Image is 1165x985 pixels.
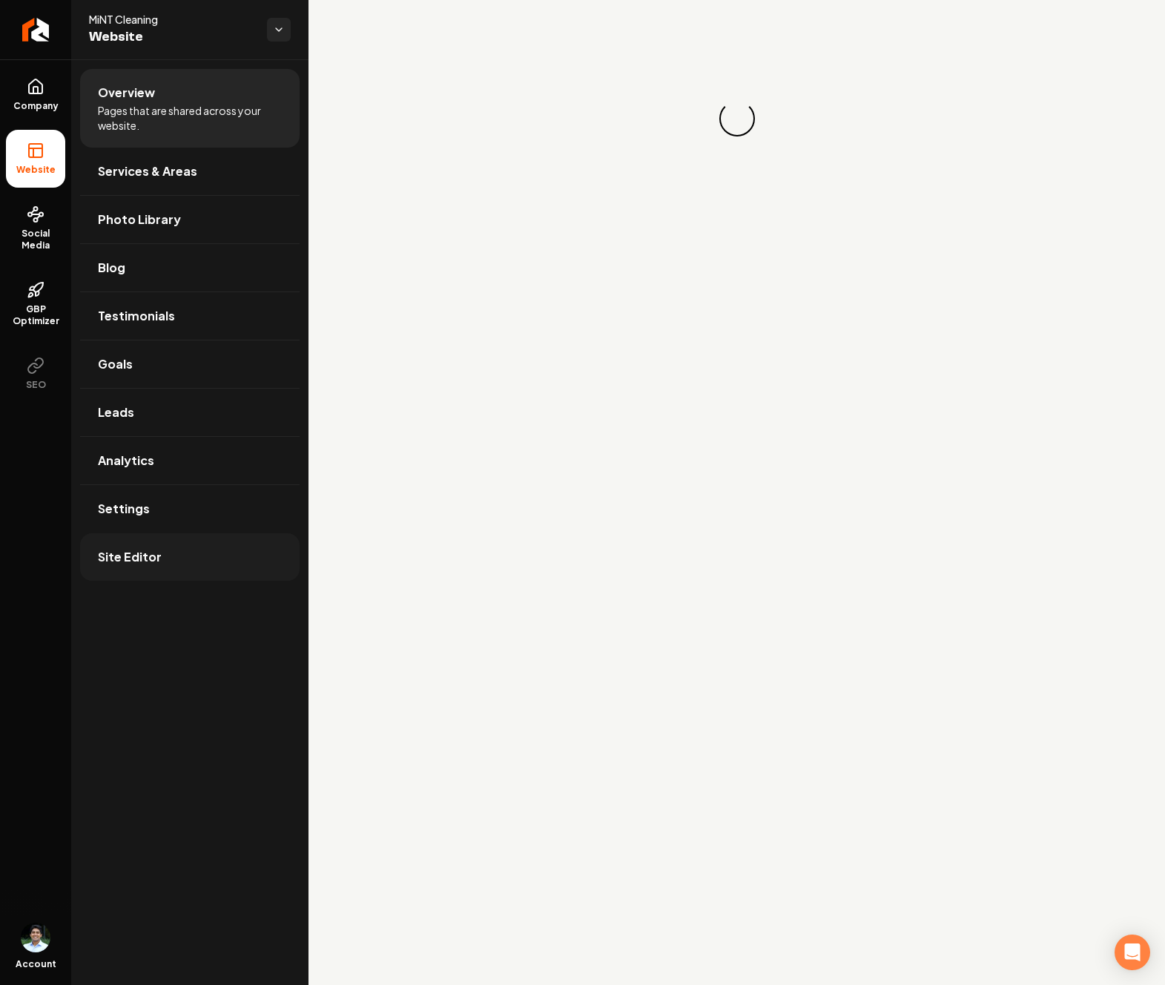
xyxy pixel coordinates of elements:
a: Photo Library [80,196,300,243]
span: Website [89,27,255,47]
div: Loading [713,94,762,143]
button: SEO [6,345,65,403]
span: Goals [98,355,133,373]
span: Leads [98,403,134,421]
a: Blog [80,244,300,291]
a: Testimonials [80,292,300,340]
a: GBP Optimizer [6,269,65,339]
button: Open user button [21,923,50,952]
span: Pages that are shared across your website. [98,103,282,133]
span: Blog [98,259,125,277]
a: Analytics [80,437,300,484]
span: Testimonials [98,307,175,325]
a: Company [6,66,65,124]
span: Services & Areas [98,162,197,180]
span: Overview [98,84,155,102]
span: GBP Optimizer [6,303,65,327]
span: SEO [20,379,52,391]
a: Social Media [6,194,65,263]
span: MiNT Cleaning [89,12,255,27]
span: Social Media [6,228,65,251]
img: Arwin Rahmatpanah [21,923,50,952]
a: Settings [80,485,300,533]
span: Site Editor [98,548,162,566]
span: Settings [98,500,150,518]
a: Goals [80,340,300,388]
img: Rebolt Logo [22,18,50,42]
a: Services & Areas [80,148,300,195]
span: Analytics [98,452,154,470]
div: Open Intercom Messenger [1115,935,1150,970]
a: Leads [80,389,300,436]
span: Website [10,164,62,176]
span: Photo Library [98,211,181,228]
span: Account [16,958,56,970]
a: Site Editor [80,533,300,581]
span: Company [7,100,65,112]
